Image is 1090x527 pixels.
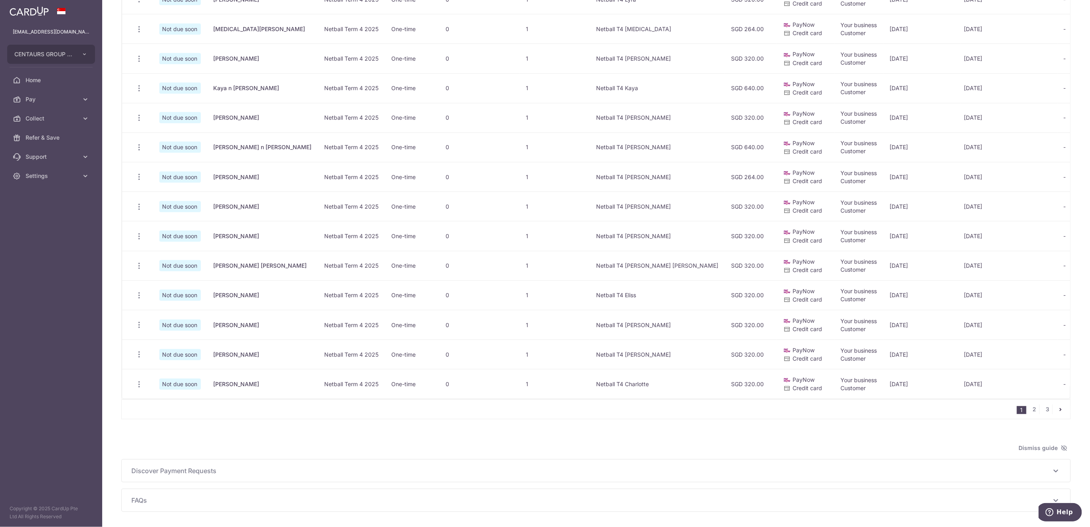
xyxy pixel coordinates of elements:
span: Credit card [793,326,822,332]
td: SGD 264.00 [725,162,777,191]
td: Netball T4 [PERSON_NAME] [590,43,725,73]
span: Customer [841,89,866,95]
span: PayNow [793,21,815,28]
td: Netball T4 [PERSON_NAME] [PERSON_NAME] [590,251,725,280]
span: Customer [841,178,866,184]
td: 1 [520,191,590,221]
td: 0 [440,162,520,191]
span: Your business [841,288,877,294]
td: One-time [385,280,440,310]
td: Netball T4 [PERSON_NAME] [590,191,725,221]
span: Customer [841,296,866,302]
td: Netball Term 4 2025 [318,132,385,162]
span: PayNow [793,376,815,383]
td: 0 [440,280,520,310]
td: 0 [440,43,520,73]
span: Settings [26,172,78,180]
td: Netball Term 4 2025 [318,191,385,221]
span: Not due soon [159,24,201,35]
td: Netball Term 4 2025 [318,251,385,280]
td: SGD 320.00 [725,280,777,310]
span: Credit card [793,207,822,214]
td: SGD 320.00 [725,43,777,73]
img: paynow-md-4fe65508ce96feda548756c5ee0e473c78d4820b8ea51387c6e4ad89e58a5e61.png [783,169,791,177]
td: SGD 640.00 [725,73,777,103]
td: SGD 264.00 [725,14,777,43]
td: [DATE] [884,14,961,43]
td: Netball Term 4 2025 [318,221,385,251]
span: Your business [841,347,877,354]
td: 0 [440,251,520,280]
span: Home [26,76,78,84]
td: [DATE] [884,191,961,221]
span: Your business [841,140,877,146]
span: Your business [841,199,877,206]
td: [DATE] [884,73,961,103]
img: paynow-md-4fe65508ce96feda548756c5ee0e473c78d4820b8ea51387c6e4ad89e58a5e61.png [783,199,791,207]
span: PayNow [793,81,815,87]
span: Credit card [793,59,822,66]
span: FAQs [131,495,1051,505]
td: [DATE] [961,103,1057,132]
iframe: Opens a widget where you can find more information [1039,503,1082,523]
td: 0 [440,369,520,399]
td: One-time [385,339,440,369]
td: [DATE] [884,369,961,399]
td: 0 [440,132,520,162]
span: Customer [841,326,866,332]
td: 1 [520,339,590,369]
td: One-time [385,191,440,221]
td: Netball T4 [MEDICAL_DATA] [590,14,725,43]
span: Your business [841,318,877,324]
td: [DATE] [961,191,1057,221]
span: Not due soon [159,53,201,64]
a: 3 [1043,405,1052,414]
td: [DATE] [961,280,1057,310]
span: Customer [841,237,866,243]
td: Netball Term 4 2025 [318,339,385,369]
td: Netball T4 [PERSON_NAME] [590,103,725,132]
td: 0 [440,339,520,369]
p: FAQs [131,495,1061,505]
img: paynow-md-4fe65508ce96feda548756c5ee0e473c78d4820b8ea51387c6e4ad89e58a5e61.png [783,81,791,89]
span: Credit card [793,355,822,362]
td: [PERSON_NAME] [207,162,318,191]
span: PayNow [793,110,815,117]
td: One-time [385,73,440,103]
span: Credit card [793,118,822,125]
span: PayNow [793,169,815,176]
span: Your business [841,229,877,235]
td: 0 [440,103,520,132]
span: Pay [26,95,78,103]
span: Customer [841,266,866,273]
td: Netball T4 Charlotte [590,369,725,399]
span: Credit card [793,266,822,273]
td: 1 [520,221,590,251]
span: Your business [841,258,877,265]
td: One-time [385,43,440,73]
td: Netball T4 [PERSON_NAME] [590,132,725,162]
nav: pager [1017,400,1070,419]
td: One-time [385,251,440,280]
img: CardUp [10,6,49,16]
span: Customer [841,385,866,391]
td: One-time [385,369,440,399]
img: paynow-md-4fe65508ce96feda548756c5ee0e473c78d4820b8ea51387c6e4ad89e58a5e61.png [783,21,791,29]
td: SGD 320.00 [725,191,777,221]
td: [DATE] [961,162,1057,191]
span: Not due soon [159,260,201,271]
td: [DATE] [961,73,1057,103]
td: [DATE] [961,339,1057,369]
td: [PERSON_NAME] [207,221,318,251]
span: Your business [841,81,877,87]
td: [PERSON_NAME] [207,103,318,132]
td: [DATE] [884,221,961,251]
td: [PERSON_NAME] [207,43,318,73]
span: PayNow [793,199,815,205]
span: Not due soon [159,83,201,94]
td: Netball T4 [PERSON_NAME] [590,339,725,369]
span: Credit card [793,30,822,36]
td: [DATE] [961,369,1057,399]
span: Credit card [793,237,822,244]
p: Discover Payment Requests [131,466,1061,476]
